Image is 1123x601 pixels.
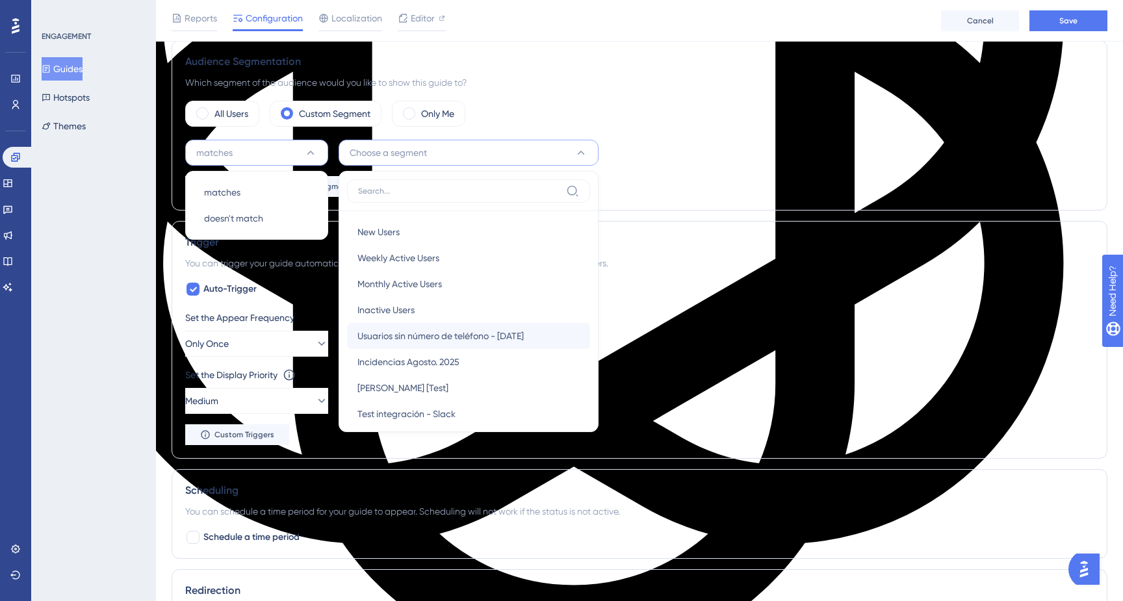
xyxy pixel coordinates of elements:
span: Inactive Users [357,302,415,318]
button: Save [1029,10,1107,31]
div: Which segment of the audience would you like to show this guide to? [185,75,1094,90]
span: Incidencias Agosto. 2025 [357,354,459,370]
span: Monthly Active Users [357,276,442,292]
button: Inactive Users [347,297,590,323]
span: Localization [331,10,382,26]
button: Monthly Active Users [347,271,590,297]
span: Save [1059,16,1078,26]
button: doesn't match [194,205,320,231]
label: Custom Segment [299,106,370,121]
span: Need Help? [31,3,81,19]
button: Guides [42,57,83,81]
div: You can trigger your guide automatically when the target URL is visited, and/or use the custom tr... [185,255,1094,271]
button: Choose a segment [339,140,599,166]
span: Medium [185,393,218,409]
button: matches [185,140,328,166]
button: Medium [185,388,328,414]
label: All Users [214,106,248,121]
button: New Users [347,219,590,245]
div: Redirection [185,583,1094,598]
span: matches [196,145,233,160]
button: [PERSON_NAME] [Test] [347,375,590,401]
button: Cancel [941,10,1019,31]
span: Test integración - Slack [357,406,456,422]
button: Incidencias Agosto. 2025 [347,349,590,375]
div: ENGAGEMENT [42,31,91,42]
div: Trigger [185,235,1094,250]
div: Set the Display Priority [185,367,278,383]
span: Reports [185,10,217,26]
span: Usuarios sin número de teléfono - [DATE] [357,328,524,344]
div: Audience Segmentation [185,54,1094,70]
button: Weekly Active Users [347,245,590,271]
span: matches [204,185,240,200]
span: New Users [357,224,400,240]
span: Editor [411,10,435,26]
div: You can schedule a time period for your guide to appear. Scheduling will not work if the status i... [185,504,1094,519]
button: Only Once [185,331,328,357]
span: Configuration [246,10,303,26]
span: Only Once [185,336,229,352]
div: Set the Appear Frequency [185,310,1094,326]
span: Choose a segment [350,145,427,160]
button: Themes [42,114,86,138]
span: Custom Triggers [214,429,274,440]
input: Search... [358,186,561,196]
button: Test integración - Slack [347,401,590,427]
span: [PERSON_NAME] [Test] [357,380,448,396]
label: Only Me [421,106,454,121]
span: Schedule a time period [203,530,300,545]
button: Hotspots [42,86,90,109]
span: Weekly Active Users [357,250,439,266]
span: Cancel [967,16,994,26]
iframe: UserGuiding AI Assistant Launcher [1068,550,1107,589]
button: Custom Triggers [185,424,289,445]
button: matches [194,179,320,205]
span: doesn't match [204,211,263,226]
button: Usuarios sin número de teléfono - [DATE] [347,323,590,349]
span: Auto-Trigger [203,281,257,297]
div: Scheduling [185,483,1094,498]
